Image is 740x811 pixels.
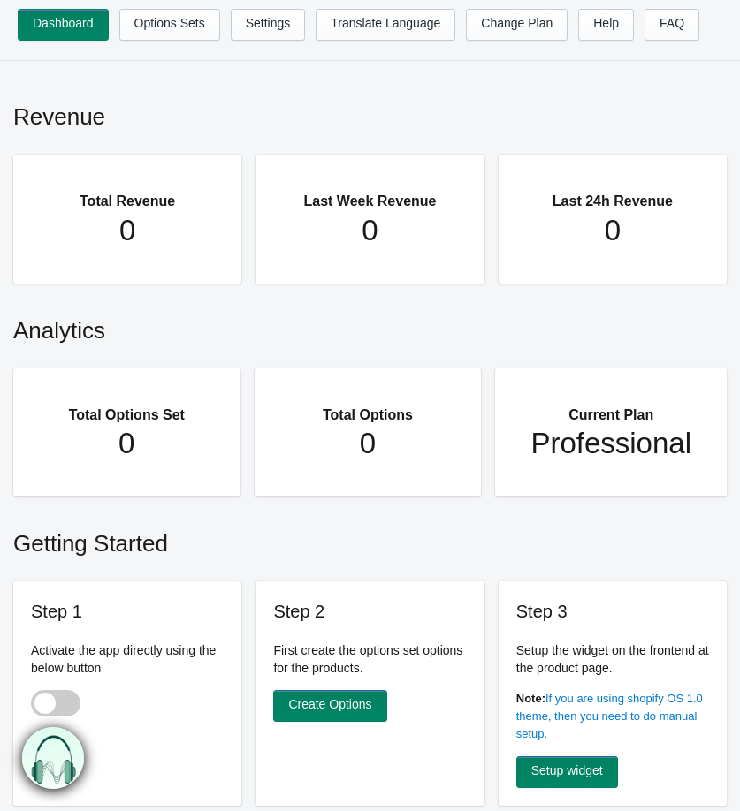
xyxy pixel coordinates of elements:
[516,599,709,624] h3: Step 3
[31,599,224,624] h3: Step 1
[273,690,386,722] a: Create Options
[291,213,448,248] h1: 0
[273,599,466,624] h3: Step 2
[18,9,109,41] a: Dashboard
[291,172,448,213] h2: Last Week Revenue
[49,386,205,427] h2: Total Options Set
[530,426,691,461] h1: Professional
[22,727,84,789] img: bxm.png
[13,83,727,141] h2: Revenue
[49,426,205,461] h1: 0
[530,386,691,427] h2: Current Plan
[516,692,703,740] a: If you are using shopify OS 1.0 theme, then you need to do manual setup.
[534,213,691,248] h1: 0
[466,9,568,41] a: Change Plan
[516,641,709,677] p: Setup the widget on the frontend at the product page.
[534,172,691,213] h2: Last 24h Revenue
[290,386,446,427] h2: Total Options
[645,9,699,41] a: FAQ
[290,426,446,461] h1: 0
[49,172,206,213] h2: Total Revenue
[31,641,224,677] p: Activate the app directly using the below button
[49,213,206,248] h1: 0
[13,297,727,355] h2: Analytics
[516,756,618,788] a: Setup widget
[273,641,466,677] p: First create the options set options for the products.
[316,9,455,41] a: Translate Language
[231,9,306,41] a: Settings
[516,692,545,705] b: Note:
[13,510,727,568] h2: Getting Started
[578,9,634,41] a: Help
[119,9,220,41] a: Options Sets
